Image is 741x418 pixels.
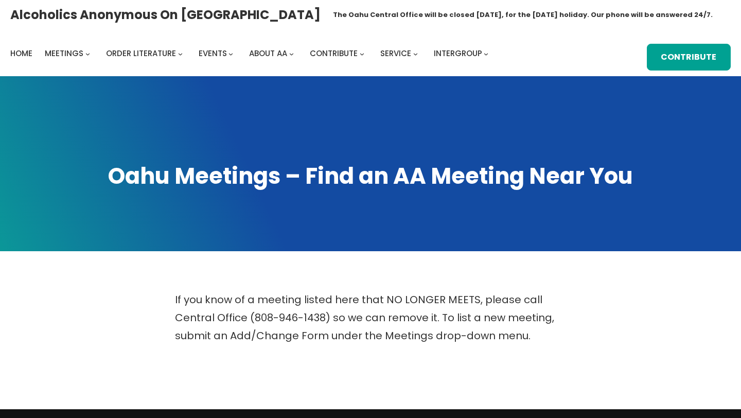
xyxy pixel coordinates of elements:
[10,161,731,191] h1: Oahu Meetings – Find an AA Meeting Near You
[249,46,287,61] a: About AA
[106,48,176,59] span: Order Literature
[228,51,233,56] button: Events submenu
[45,48,83,59] span: Meetings
[10,48,32,59] span: Home
[10,4,321,26] a: Alcoholics Anonymous on [GEOGRAPHIC_DATA]
[199,46,227,61] a: Events
[310,46,358,61] a: Contribute
[333,10,713,20] h1: The Oahu Central Office will be closed [DATE], for the [DATE] holiday. Our phone will be answered...
[175,291,566,345] p: If you know of a meeting listed here that NO LONGER MEETS, please call Central Office (808-946-14...
[85,51,90,56] button: Meetings submenu
[249,48,287,59] span: About AA
[360,51,364,56] button: Contribute submenu
[10,46,492,61] nav: Intergroup
[310,48,358,59] span: Contribute
[647,44,731,71] a: Contribute
[380,46,411,61] a: Service
[289,51,294,56] button: About AA submenu
[434,48,482,59] span: Intergroup
[434,46,482,61] a: Intergroup
[484,51,488,56] button: Intergroup submenu
[10,46,32,61] a: Home
[45,46,83,61] a: Meetings
[413,51,418,56] button: Service submenu
[178,51,183,56] button: Order Literature submenu
[380,48,411,59] span: Service
[199,48,227,59] span: Events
